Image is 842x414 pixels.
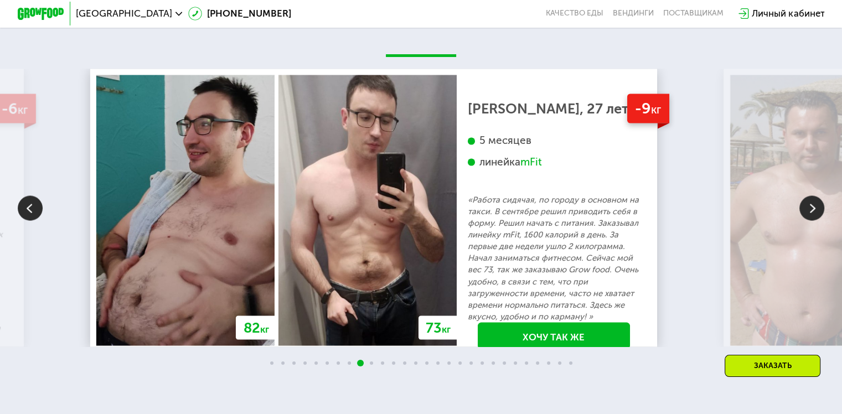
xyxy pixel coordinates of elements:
div: поставщикам [663,9,724,18]
span: кг [260,323,269,334]
div: Заказать [725,355,820,377]
a: [PHONE_NUMBER] [188,7,291,20]
img: Slide left [18,195,43,220]
div: 73 [419,315,458,339]
a: Вендинги [613,9,654,18]
span: [GEOGRAPHIC_DATA] [76,9,172,18]
span: кг [442,323,451,334]
div: 82 [236,315,276,339]
div: линейка [468,155,639,168]
span: кг [18,103,28,116]
a: Качество еды [546,9,603,18]
div: 5 месяцев [468,134,639,147]
div: mFit [520,155,542,168]
div: [PERSON_NAME], 27 лет [468,103,639,115]
p: «Работа сидячая, по городу в основном на такси. В сентябре решил приводить себя в форму. Решил на... [468,194,639,322]
div: -9 [627,94,670,123]
div: Личный кабинет [752,7,824,20]
a: Хочу так же [478,322,630,349]
span: кг [651,103,661,116]
img: Slide right [799,195,824,220]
